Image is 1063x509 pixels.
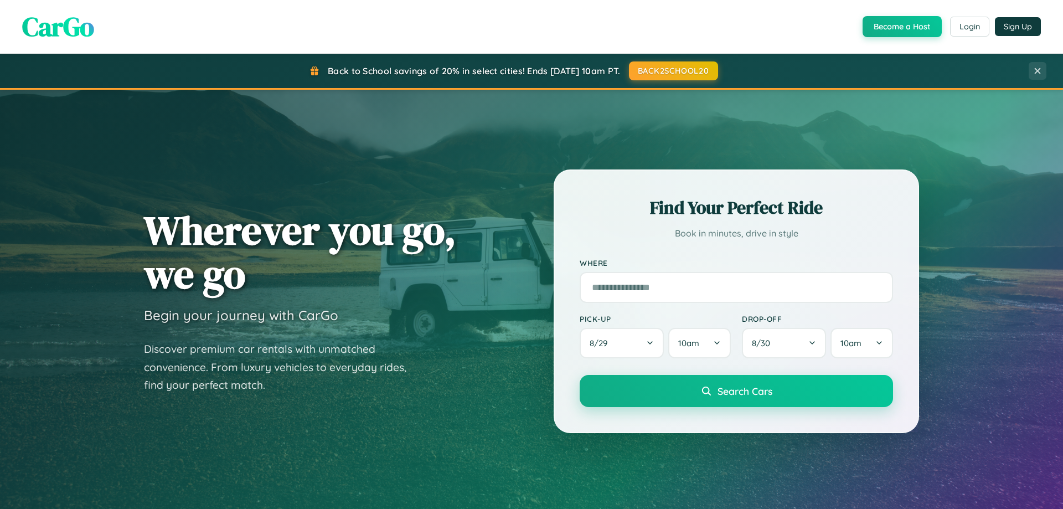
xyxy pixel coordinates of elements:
button: 8/29 [580,328,664,358]
span: 10am [678,338,699,348]
h2: Find Your Perfect Ride [580,196,893,220]
button: BACK2SCHOOL20 [629,61,718,80]
span: Back to School savings of 20% in select cities! Ends [DATE] 10am PT. [328,65,620,76]
label: Drop-off [742,314,893,323]
h3: Begin your journey with CarGo [144,307,338,323]
button: Become a Host [863,16,942,37]
button: Search Cars [580,375,893,407]
button: 10am [830,328,893,358]
p: Discover premium car rentals with unmatched convenience. From luxury vehicles to everyday rides, ... [144,340,421,394]
span: 8 / 29 [590,338,613,348]
span: CarGo [22,8,94,45]
p: Book in minutes, drive in style [580,225,893,241]
h1: Wherever you go, we go [144,208,456,296]
span: 8 / 30 [752,338,776,348]
span: Search Cars [718,385,772,397]
label: Where [580,258,893,268]
button: Login [950,17,989,37]
button: 8/30 [742,328,826,358]
label: Pick-up [580,314,731,323]
span: 10am [840,338,861,348]
button: 10am [668,328,731,358]
button: Sign Up [995,17,1041,36]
